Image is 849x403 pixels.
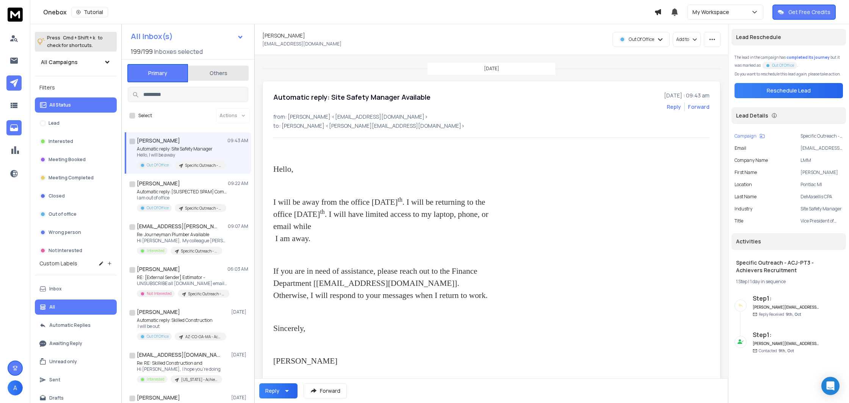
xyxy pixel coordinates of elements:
button: Not Interested [35,243,117,258]
p: Get Free Credits [788,8,830,16]
div: Open Intercom Messenger [821,377,840,395]
h6: Step 1 : [753,294,819,303]
button: Meeting Completed [35,170,117,185]
p: Out Of Office [147,334,169,339]
p: Pontiac MI [800,182,843,188]
h3: Inboxes selected [154,47,203,56]
p: DeMasellis CPA [800,194,843,200]
h1: [PERSON_NAME] [137,137,180,144]
p: Reply Received [759,312,801,317]
span: 9th, Oct [779,348,794,353]
span: I will be away from the office [DATE] . I will be returning to the office [DATE] . I will have li... [273,198,490,243]
p: Last Name [735,194,757,200]
h6: [PERSON_NAME][EMAIL_ADDRESS][DOMAIN_NAME] [753,341,819,347]
p: [DATE] [231,352,248,358]
p: 09:43 AM [227,138,248,144]
p: Hi [PERSON_NAME], I hope you're doing [137,366,222,372]
h1: [EMAIL_ADDRESS][PERSON_NAME][DOMAIN_NAME] [137,223,220,230]
button: Reply [259,383,298,398]
p: Interested [147,376,164,382]
p: 06:03 AM [227,266,248,272]
p: Inbox [49,286,62,292]
p: Email [735,145,746,151]
p: Re: Journeyman Plumber Available [137,232,228,238]
button: Tutorial [71,7,108,17]
p: Not Interested [147,291,172,296]
p: Out of office [49,211,77,217]
div: | [736,279,841,285]
label: Select [138,113,152,119]
button: Automatic Replies [35,318,117,333]
p: [US_STATE] - Achievers Recruitment [181,377,218,383]
button: Interested [35,134,117,149]
p: Automatic Replies [49,322,91,328]
p: Specific Outreach - ACJ-PT3 - Achievers Recruitment [800,133,843,139]
button: All Status [35,97,117,113]
div: Onebox [43,7,654,17]
p: Unread only [49,359,77,365]
span: 9th, Oct [786,312,801,317]
sup: th [320,209,324,215]
p: [DATE] [231,309,248,315]
p: Out Of Office [147,162,169,168]
h3: Custom Labels [39,260,77,267]
span: If you are in need of assistance, please reach out to the Finance Department [[EMAIL_ADDRESS][DOM... [273,267,488,300]
p: Not Interested [49,248,82,254]
h6: [PERSON_NAME][EMAIL_ADDRESS][DOMAIN_NAME] [753,304,819,310]
button: Sent [35,372,117,387]
span: Cmd + Shift + k [62,33,96,42]
button: Inbox [35,281,117,296]
button: All Inbox(s) [125,29,250,44]
p: [EMAIL_ADDRESS][DOMAIN_NAME] [262,41,341,47]
p: Meeting Booked [49,157,86,163]
p: Hello, I will be away [137,152,226,158]
p: Closed [49,193,65,199]
h1: [PERSON_NAME] [137,180,180,187]
button: Lead [35,116,117,131]
button: All [35,300,117,315]
p: [DATE] : 09:43 am [664,92,710,99]
h1: [PERSON_NAME] [137,394,180,401]
p: AZ-CO-GA-MA - Achievers Recruitment [185,334,222,340]
button: Awaiting Reply [35,336,117,351]
button: Reschedule Lead [735,83,843,98]
h1: [EMAIL_ADDRESS][DOMAIN_NAME] [137,351,220,359]
button: Primary [127,64,188,82]
p: Re: RE: Skilled Construction and [137,360,222,366]
p: 09:07 AM [228,223,248,229]
p: I am out of office [137,195,228,201]
div: Activities [732,233,846,250]
span: 1 day in sequence [750,278,786,285]
p: Automatic reply: Site Safety Manager [137,146,226,152]
p: title [735,218,743,224]
button: Unread only [35,354,117,369]
span: [PERSON_NAME] [273,356,337,365]
button: Forward [304,383,347,398]
p: Hi [PERSON_NAME], My colleague [PERSON_NAME] [137,238,228,244]
div: The lead in the campaign has but it was marked as . [735,55,843,68]
p: Company Name [735,157,768,163]
p: UNSUBSCRIBE all [DOMAIN_NAME] emails please. [137,281,228,287]
p: First Name [735,169,757,176]
p: Out Of Office [147,205,169,211]
button: Meeting Booked [35,152,117,167]
p: LMM [800,157,843,163]
p: [DATE] [484,66,499,72]
h6: Step 1 : [753,330,819,339]
button: Wrong person [35,225,117,240]
p: Drafts [49,395,64,401]
p: Automatic reply: Skilled Construction [137,317,226,323]
p: Do you want to reschedule this lead again, please take action. [735,71,843,77]
span: Sincerely, [273,324,305,333]
p: All Status [49,102,71,108]
p: My Workspace [692,8,732,16]
button: A [8,380,23,395]
p: Contacted [759,348,794,354]
span: completed its journey [786,55,830,60]
p: Specific Outreach - ACJ-PT3 - Achievers Recruitment [185,205,222,211]
p: Lead Reschedule [736,33,781,41]
sup: th [398,196,402,203]
p: 09:22 AM [228,180,248,187]
p: [DATE] [231,395,248,401]
h1: All Inbox(s) [131,33,173,40]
